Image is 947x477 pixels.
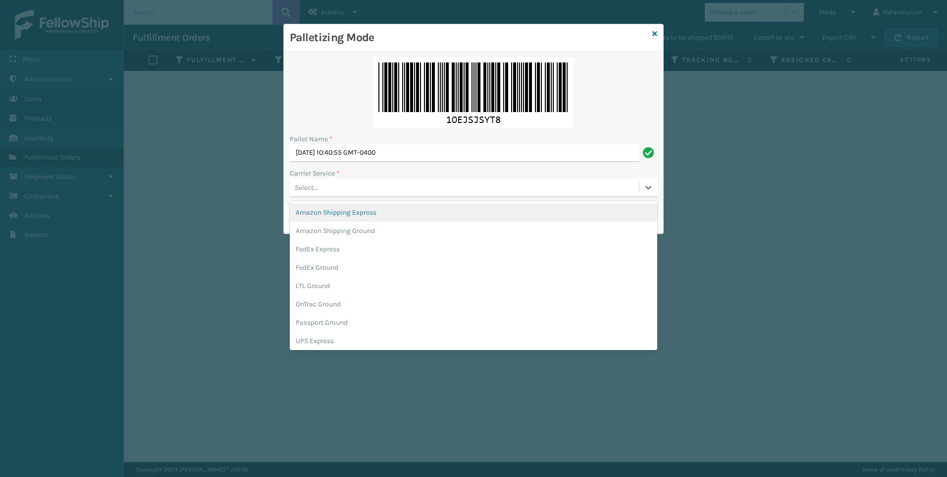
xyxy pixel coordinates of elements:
div: LTL Ground [290,277,657,295]
div: Amazon Shipping Express [290,203,657,222]
label: Carrier Service [290,168,339,179]
div: FedEx Express [290,240,657,258]
h3: Palletizing Mode [290,30,648,45]
label: Pallet Name [290,134,332,144]
div: Select... [295,182,318,193]
img: zBnmZwAAAAZJREFUAwBflNuBJ2XL1AAAAABJRU5ErkJggg== [373,58,574,128]
div: OnTrac Ground [290,295,657,313]
div: Amazon Shipping Ground [290,222,657,240]
div: UPS Express [290,332,657,350]
div: Passport Ground [290,313,657,332]
div: FedEx Ground [290,258,657,277]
